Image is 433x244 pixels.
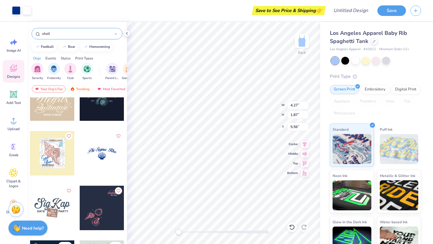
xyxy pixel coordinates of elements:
[67,85,92,93] div: Trending
[47,63,61,81] div: filter for Fraternity
[94,85,128,93] div: Most Favorited
[330,109,359,118] div: Rhinestones
[7,74,20,79] span: Designs
[253,6,324,15] div: Save to See Price & Shipping
[364,47,376,52] span: # 43011
[380,126,392,133] span: Puff Ink
[109,66,116,72] img: Parent's Weekend Image
[105,76,119,81] span: Parent's Weekend
[33,56,41,61] div: Orgs
[89,45,110,48] div: homecoming
[62,45,67,49] img: trend_line.gif
[32,85,66,93] div: Your Org's Fav
[31,63,43,81] div: filter for Sorority
[316,7,322,14] span: 👉
[287,171,298,175] span: Bottom
[298,50,306,55] div: Back
[67,76,74,81] span: Club
[31,63,43,81] button: filter button
[51,66,57,72] img: Fraternity Image
[122,63,136,81] div: filter for Game Day
[82,76,92,81] span: Sports
[81,63,93,81] div: filter for Sports
[333,219,367,225] span: Glow in the Dark Ink
[84,66,91,72] img: Sports Image
[333,134,371,164] img: Standard
[380,219,407,225] span: Water based Ink
[35,87,39,91] img: most_fav.gif
[61,56,71,61] div: Styles
[97,87,102,91] img: most_fav.gif
[380,180,419,210] img: Metallic & Glitter Ink
[382,97,398,106] div: Vinyl
[105,63,119,81] div: filter for Parent's Weekend
[6,210,21,215] span: Decorate
[330,97,354,106] div: Applique
[68,45,75,48] div: bear
[22,225,44,231] strong: Need help?
[41,31,115,37] input: Try "Alpha"
[105,63,119,81] button: filter button
[70,87,75,91] img: trending.gif
[80,42,113,51] button: homecoming
[65,133,72,140] button: Like
[41,45,54,48] div: football
[330,47,361,52] span: Los Angeles Apparel
[333,180,371,210] img: Neon Ink
[34,66,41,72] img: Sorority Image
[361,85,389,94] div: Embroidery
[35,45,40,49] img: trend_line.gif
[9,153,18,157] span: Greek
[64,63,76,81] button: filter button
[330,73,421,80] div: Print Type
[75,56,93,61] div: Print Types
[122,63,136,81] button: filter button
[377,5,406,16] button: Save
[67,66,74,72] img: Club Image
[65,187,72,194] button: Like
[6,100,21,105] span: Add Text
[125,66,132,72] img: Game Day Image
[380,172,415,179] span: Metallic & Glitter Ink
[176,229,182,235] div: Accessibility label
[47,76,61,81] span: Fraternity
[333,172,347,179] span: Neon Ink
[8,127,20,131] span: Upload
[356,97,380,106] div: Transfers
[83,45,88,49] img: trend_line.gif
[32,76,43,81] span: Sorority
[64,63,76,81] div: filter for Club
[287,161,298,166] span: Top
[7,48,21,53] span: Image AI
[47,63,61,81] button: filter button
[115,133,122,140] button: Like
[379,47,409,52] span: Minimum Order: 12 +
[400,97,414,106] div: Foil
[287,142,298,147] span: Center
[296,35,308,47] img: Back
[45,56,56,61] div: Events
[287,151,298,156] span: Middle
[115,187,122,194] button: Like
[329,5,373,17] input: Untitled Design
[391,85,420,94] div: Digital Print
[380,134,419,164] img: Puff Ink
[59,42,78,51] button: bear
[330,85,359,94] div: Screen Print
[32,42,57,51] button: football
[4,179,23,188] span: Clipart & logos
[122,76,136,81] span: Game Day
[330,29,407,45] span: Los Angeles Apparel Baby Rib Spaghetti Tank
[81,63,93,81] button: filter button
[333,126,349,133] span: Standard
